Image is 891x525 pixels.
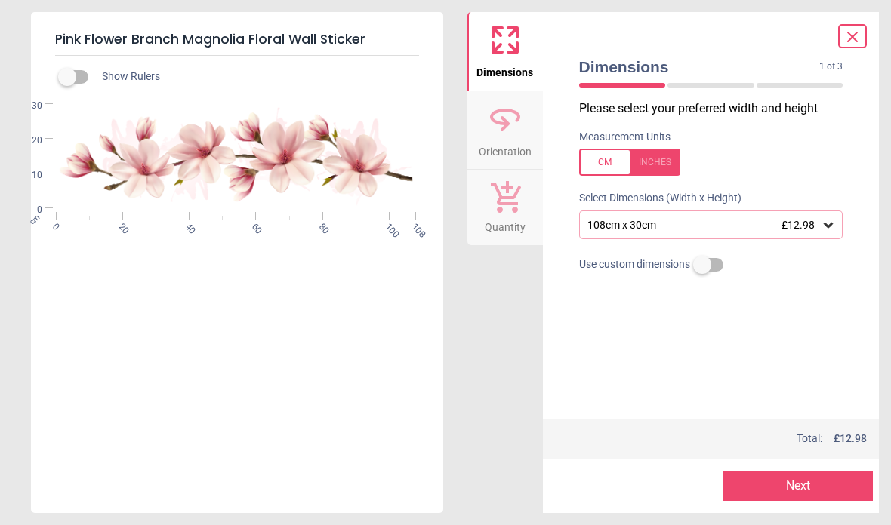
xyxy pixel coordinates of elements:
[14,134,42,147] span: 20
[586,219,822,232] div: 108cm x 30cm
[579,56,820,78] span: Dimensions
[578,431,868,447] div: Total:
[834,431,867,447] span: £
[14,204,42,216] span: 0
[409,221,419,231] span: 108
[382,221,392,231] span: 100
[467,91,543,170] button: Orientation
[467,170,543,245] button: Quantity
[723,471,873,501] button: Next
[14,100,42,112] span: 30
[116,221,125,231] span: 20
[316,221,325,231] span: 80
[55,24,419,56] h5: Pink Flower Branch Magnolia Floral Wall Sticker
[840,432,867,444] span: 12.98
[67,68,443,86] div: Show Rulers
[567,191,741,206] label: Select Dimensions (Width x Height)
[49,221,59,231] span: 0
[485,213,526,235] span: Quantity
[782,219,815,231] span: £12.98
[579,100,856,117] p: Please select your preferred width and height
[467,12,543,91] button: Dimensions
[27,213,41,226] span: cm
[476,58,533,81] span: Dimensions
[579,257,690,272] span: Use custom dimensions
[579,130,671,145] label: Measurement Units
[249,221,259,231] span: 60
[182,221,192,231] span: 40
[819,60,843,73] span: 1 of 3
[479,137,532,160] span: Orientation
[14,169,42,182] span: 10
